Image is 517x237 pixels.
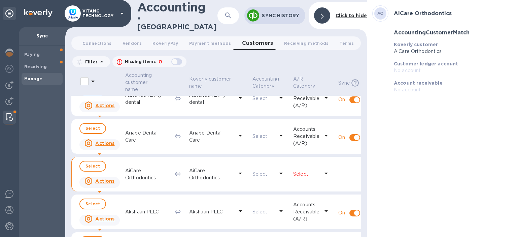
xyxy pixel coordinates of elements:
[24,32,60,39] p: Sync
[95,216,114,221] u: Actions
[293,126,319,147] p: Accounts Receivable (A/R)
[189,40,231,47] span: Payment methods
[123,40,142,47] span: Vendors
[293,201,319,223] p: Accounts Receivable (A/R)
[338,96,345,103] p: On
[95,178,114,184] u: Actions
[293,76,324,90] p: A/R Category
[338,80,367,87] span: Sync
[252,208,274,215] p: Select
[24,76,42,81] b: Manage
[242,38,273,48] span: Customers
[125,72,161,93] p: Accounting customer name
[85,200,100,208] span: Select
[125,167,170,181] p: AiCare Orthodontics
[252,171,274,178] p: Select
[262,12,300,19] p: Sync History
[159,58,162,65] p: 0
[252,95,274,102] p: Select
[5,65,13,73] img: Foreign exchange
[24,52,40,57] b: Paying
[82,9,116,18] p: VITANG TECHNOLOGY
[137,14,217,31] h2: • [GEOGRAPHIC_DATA]
[125,92,170,106] p: Advance family dental
[394,10,452,17] h3: AiCare Orthodontics
[24,64,47,69] b: Receiving
[340,40,354,47] span: Terms
[125,59,156,65] p: Missing items
[338,209,345,216] p: On
[338,134,345,141] p: On
[189,76,247,90] span: Koverly customer name
[95,103,114,108] u: Actions
[252,76,279,90] p: Accounting Category
[377,11,384,16] b: AO
[394,42,438,47] b: Koverly customer
[152,40,178,47] span: KoverlyPay
[394,80,443,86] b: Account receivable
[189,92,234,106] p: Advance family dental
[125,129,170,144] p: Agape Dental Care
[189,129,234,144] p: Agape Dental Care
[125,208,170,215] p: Akshaan PLLC
[189,208,234,215] p: Akshaan PLLC
[293,88,319,109] p: Accounts Receivable (A/R)
[82,40,112,47] span: Connections
[3,7,16,20] div: Unpin categories
[79,161,106,172] button: Select
[82,59,98,65] p: Filter
[394,61,458,66] b: Customer ledger account
[293,171,319,178] p: Select
[336,13,367,18] b: Click to hide
[95,141,114,146] u: Actions
[293,76,333,90] span: A/R Category
[394,67,512,74] p: No account
[252,133,274,140] p: Select
[394,86,512,93] p: No account
[79,123,106,134] button: Select
[112,56,186,67] button: Missing items0
[85,124,100,132] span: Select
[284,40,329,47] span: Receiving methods
[189,76,238,90] p: Koverly customer name
[24,9,53,17] img: Logo
[189,167,234,181] p: AiCare Orthodontics
[79,199,106,209] button: Select
[252,76,288,90] span: Accounting Category
[125,72,170,93] span: Accounting customer name
[338,80,350,87] p: Sync
[394,30,470,36] h3: Accounting Customer Match
[394,48,512,55] p: AiCare Orthodontics
[85,162,100,170] span: Select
